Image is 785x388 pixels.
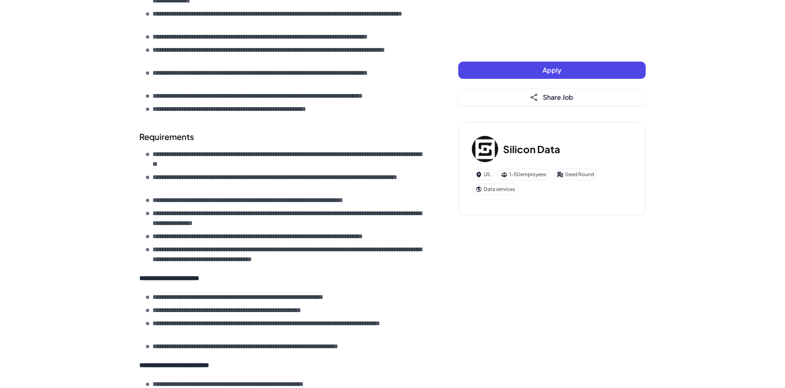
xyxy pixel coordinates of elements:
[139,131,425,143] h2: Requirements
[543,93,573,101] span: Share Job
[458,62,646,79] button: Apply
[472,169,494,180] div: US
[472,136,498,162] img: Si
[553,169,598,180] div: Seed Round
[472,184,519,195] div: Data services
[458,89,646,106] button: Share Job
[543,66,561,74] span: Apply
[503,142,560,156] h3: Silicon Data
[497,169,550,180] div: 1-50 employees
